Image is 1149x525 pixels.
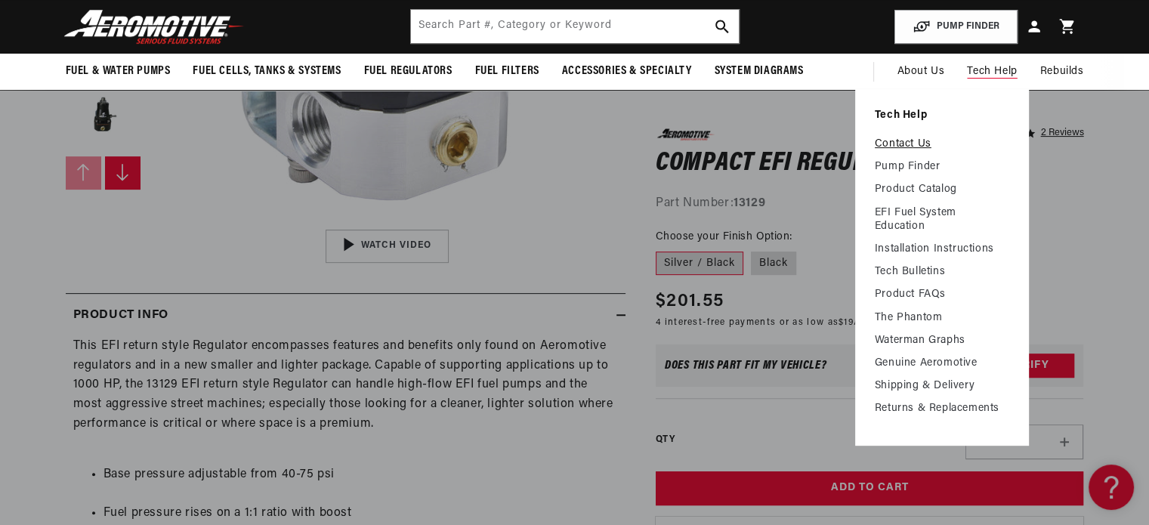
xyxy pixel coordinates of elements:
summary: Tech Help [956,54,1028,90]
span: System Diagrams [715,63,804,79]
span: $201.55 [656,288,724,315]
summary: Product Info [66,294,625,338]
a: 2 reviews [1040,128,1083,139]
summary: Fuel Regulators [353,54,464,89]
a: Product FAQs [875,288,1009,301]
a: Pump Finder [875,160,1009,174]
h2: Product Info [73,306,168,326]
summary: Accessories & Specialty [551,54,703,89]
label: Black [751,251,796,275]
a: Waterman Graphs [875,334,1009,347]
li: Base pressure adjustable from 40-75 psi [103,465,618,485]
a: Product Catalog [875,183,1009,196]
summary: Fuel Cells, Tanks & Systems [181,54,352,89]
div: Does This part fit My vehicle? [665,360,827,372]
li: Fuel pressure rises on a 1:1 ratio with boost [103,504,618,523]
div: Part Number: [656,194,1084,214]
button: Slide right [105,156,141,190]
span: About Us [897,66,944,77]
input: Search by Part Number, Category or Keyword [411,10,739,43]
span: Rebuilds [1040,63,1084,80]
span: Accessories & Specialty [562,63,692,79]
span: Fuel & Water Pumps [66,63,171,79]
button: PUMP FINDER [894,10,1018,44]
a: The Phantom [875,311,1009,325]
a: Genuine Aeromotive [875,357,1009,370]
a: Shipping & Delivery [875,379,1009,393]
strong: 13129 [734,197,765,209]
p: 4 interest-free payments or as low as /mo with . [656,315,1012,329]
a: EFI Fuel System Education [875,206,1009,233]
span: Tech Help [967,63,1017,80]
a: Tech Help [875,109,1009,122]
span: $19 [839,318,854,327]
img: Aeromotive [60,9,249,45]
summary: Fuel Filters [464,54,551,89]
summary: Rebuilds [1029,54,1095,90]
a: Contact Us [875,137,1009,151]
a: Returns & Replacements [875,402,1009,415]
span: Fuel Regulators [364,63,452,79]
button: Load image 5 in gallery view [66,77,141,153]
summary: Fuel & Water Pumps [54,54,182,89]
a: Installation Instructions [875,242,1009,256]
button: Add to Cart [656,471,1084,505]
summary: System Diagrams [703,54,815,89]
legend: Choose your Finish Option: [656,228,793,244]
h1: Compact EFI Regulators [656,151,1084,175]
span: Fuel Filters [475,63,539,79]
label: QTY [656,433,675,446]
a: About Us [885,54,956,90]
button: search button [706,10,739,43]
button: Slide left [66,156,102,190]
span: Fuel Cells, Tanks & Systems [193,63,341,79]
a: Tech Bulletins [875,265,1009,279]
label: Silver / Black [656,251,743,275]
